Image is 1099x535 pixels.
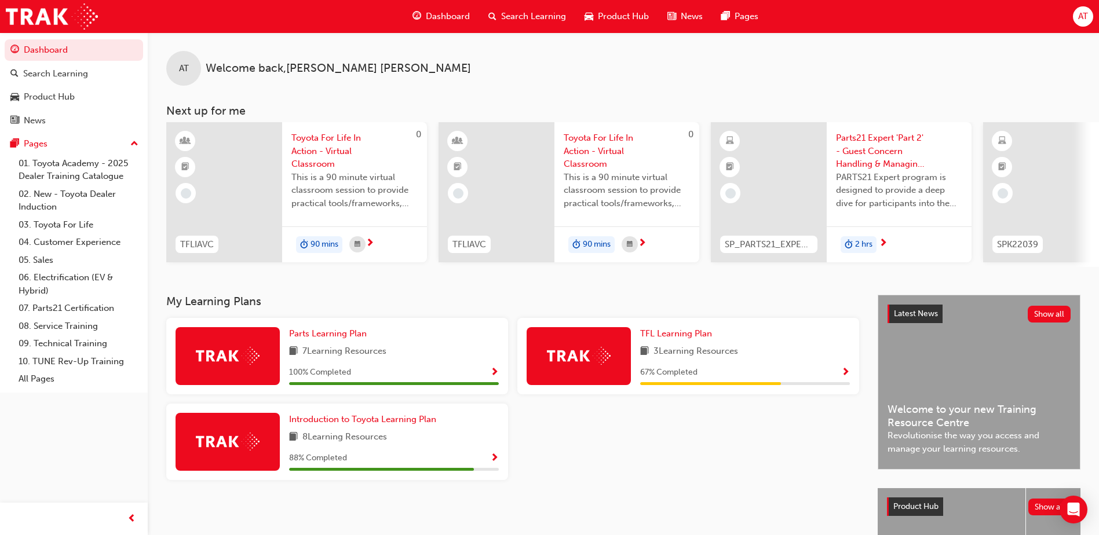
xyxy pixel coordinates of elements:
button: Show Progress [841,365,850,380]
span: 100 % Completed [289,366,351,379]
span: news-icon [10,116,19,126]
img: Trak [547,347,611,365]
span: Search Learning [501,10,566,23]
span: prev-icon [127,512,136,526]
a: 06. Electrification (EV & Hybrid) [14,269,143,299]
span: book-icon [289,345,298,359]
h3: My Learning Plans [166,295,859,308]
a: 09. Technical Training [14,335,143,353]
a: Parts Learning Plan [289,327,371,340]
span: Welcome back , [PERSON_NAME] [PERSON_NAME] [206,62,471,75]
button: Show all [1028,306,1071,323]
div: Product Hub [24,90,75,104]
button: AT [1073,6,1093,27]
span: Dashboard [426,10,470,23]
span: News [681,10,703,23]
span: 3 Learning Resources [653,345,738,359]
button: Pages [5,133,143,155]
span: car-icon [10,92,19,102]
button: DashboardSearch LearningProduct HubNews [5,37,143,133]
button: Show Progress [490,365,499,380]
span: 90 mins [583,238,611,251]
span: Product Hub [893,501,939,511]
span: booktick-icon [726,160,734,175]
span: Toyota For Life In Action - Virtual Classroom [564,131,690,171]
span: 0 [416,129,421,140]
span: learningRecordVerb_NONE-icon [181,188,191,199]
a: search-iconSearch Learning [479,5,575,28]
span: learningRecordVerb_NONE-icon [725,188,736,199]
a: pages-iconPages [712,5,768,28]
span: Toyota For Life In Action - Virtual Classroom [291,131,418,171]
span: duration-icon [845,237,853,252]
a: All Pages [14,370,143,388]
span: next-icon [879,239,888,249]
span: AT [179,62,189,75]
span: This is a 90 minute virtual classroom session to provide practical tools/frameworks, behaviours a... [564,171,690,210]
span: Show Progress [841,368,850,378]
span: news-icon [667,9,676,24]
span: book-icon [289,430,298,445]
span: Welcome to your new Training Resource Centre [888,403,1071,429]
span: learningResourceType_INSTRUCTOR_LED-icon [454,134,462,149]
a: 0TFLIAVCToyota For Life In Action - Virtual ClassroomThis is a 90 minute virtual classroom sessio... [166,122,427,262]
span: car-icon [585,9,593,24]
span: up-icon [130,137,138,152]
span: TFLIAVC [180,238,214,251]
a: news-iconNews [658,5,712,28]
span: search-icon [488,9,496,24]
span: This is a 90 minute virtual classroom session to provide practical tools/frameworks, behaviours a... [291,171,418,210]
span: duration-icon [300,237,308,252]
span: pages-icon [10,139,19,149]
a: TFL Learning Plan [640,327,717,340]
span: booktick-icon [181,160,189,175]
span: booktick-icon [454,160,462,175]
button: Show all [1028,499,1072,515]
a: Latest NewsShow all [888,305,1071,323]
span: 90 mins [311,238,338,251]
a: 04. Customer Experience [14,233,143,251]
span: learningRecordVerb_NONE-icon [453,188,463,199]
h3: Next up for me [148,104,1099,118]
a: News [5,110,143,131]
span: 7 Learning Resources [302,345,386,359]
a: Introduction to Toyota Learning Plan [289,413,441,426]
a: 07. Parts21 Certification [14,299,143,317]
a: Product HubShow all [887,497,1071,516]
span: learningResourceType_ELEARNING-icon [998,134,1006,149]
a: 0TFLIAVCToyota For Life In Action - Virtual ClassroomThis is a 90 minute virtual classroom sessio... [439,122,699,262]
a: Latest NewsShow allWelcome to your new Training Resource CentreRevolutionise the way you access a... [878,295,1080,470]
a: SP_PARTS21_EXPERTP2_1223_ELParts21 Expert 'Part 2' - Guest Concern Handling & Managing ConflictPA... [711,122,972,262]
a: Product Hub [5,86,143,108]
a: Search Learning [5,63,143,85]
span: pages-icon [721,9,730,24]
a: 05. Sales [14,251,143,269]
span: 2 hrs [855,238,872,251]
span: 67 % Completed [640,366,698,379]
span: guage-icon [412,9,421,24]
span: 0 [688,129,693,140]
span: 88 % Completed [289,452,347,465]
span: Introduction to Toyota Learning Plan [289,414,436,424]
span: AT [1078,10,1088,23]
a: 01. Toyota Academy - 2025 Dealer Training Catalogue [14,155,143,185]
span: search-icon [10,69,19,79]
span: 8 Learning Resources [302,430,387,445]
span: Product Hub [598,10,649,23]
span: PARTS21 Expert program is designed to provide a deep dive for participants into the framework and... [836,171,962,210]
span: learningResourceType_ELEARNING-icon [726,134,734,149]
span: Pages [735,10,758,23]
a: car-iconProduct Hub [575,5,658,28]
span: learningResourceType_INSTRUCTOR_LED-icon [181,134,189,149]
span: book-icon [640,345,649,359]
span: Parts21 Expert 'Part 2' - Guest Concern Handling & Managing Conflict [836,131,962,171]
span: next-icon [638,239,647,249]
span: learningRecordVerb_NONE-icon [998,188,1008,199]
span: Show Progress [490,453,499,464]
div: News [24,114,46,127]
a: guage-iconDashboard [403,5,479,28]
img: Trak [6,3,98,30]
span: Latest News [894,309,938,318]
div: Search Learning [23,67,88,80]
